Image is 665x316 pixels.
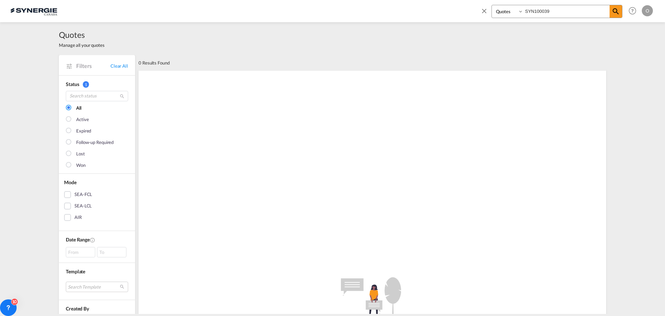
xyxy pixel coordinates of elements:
[74,203,92,210] div: SEA-LCL
[523,5,610,17] input: Enter Quotation Number
[76,162,86,169] div: Won
[90,237,95,243] md-icon: Created On
[83,81,89,88] span: 1
[642,5,653,16] div: O
[76,139,114,146] div: Follow-up Required
[97,247,126,257] div: To
[76,151,85,157] div: Lost
[66,247,95,257] div: From
[610,5,622,18] span: icon-magnify
[64,203,130,210] md-checkbox: SEA-LCL
[480,5,491,22] span: icon-close
[66,237,90,242] span: Date Range
[66,306,89,311] span: Created By
[76,128,91,135] div: Expired
[76,105,81,112] div: All
[59,29,105,40] span: Quotes
[76,62,110,70] span: Filters
[66,91,128,101] input: Search status
[59,42,105,48] span: Manage all your quotes
[10,3,57,19] img: 1f56c880d42311ef80fc7dca854c8e59.png
[64,214,130,221] md-checkbox: AIR
[66,268,85,274] span: Template
[64,179,77,185] span: Mode
[119,94,125,99] md-icon: icon-magnify
[627,5,638,17] span: Help
[110,63,128,69] a: Clear All
[612,7,620,16] md-icon: icon-magnify
[76,116,89,123] div: Active
[74,191,92,198] div: SEA-FCL
[139,55,170,70] div: 0 Results Found
[64,191,130,198] md-checkbox: SEA-FCL
[66,81,79,87] span: Status
[66,247,128,257] span: From To
[480,7,488,15] md-icon: icon-close
[627,5,642,17] div: Help
[66,81,128,88] div: Status 1
[74,214,82,221] div: AIR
